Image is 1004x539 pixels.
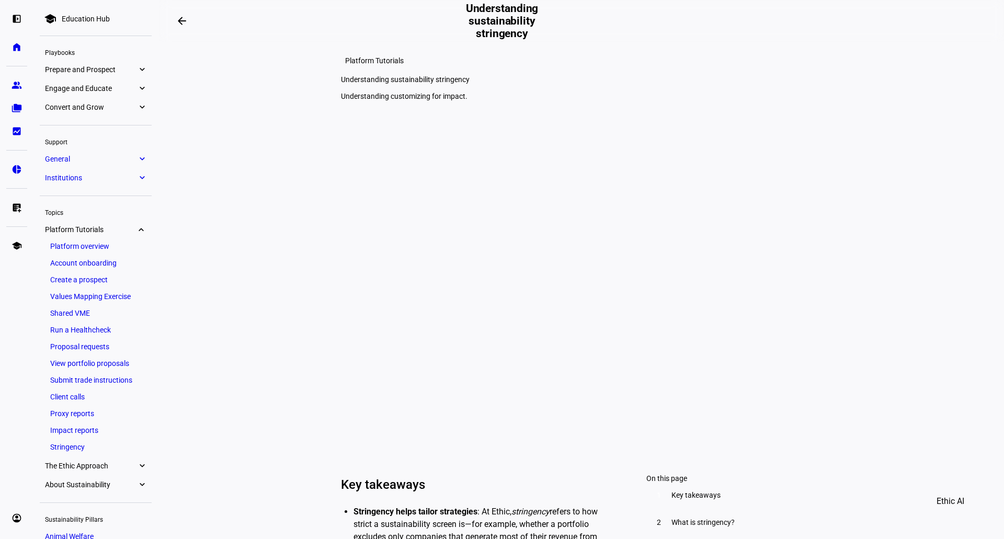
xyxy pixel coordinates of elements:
eth-mat-symbol: expand_more [137,64,146,75]
div: Topics [40,204,152,219]
span: What is stringency? [671,518,735,526]
a: Account onboarding [45,256,146,270]
a: folder_copy [6,98,27,119]
div: Sustainability Pillars [40,511,152,526]
eth-mat-symbol: expand_more [137,83,146,94]
div: Playbooks [40,44,152,59]
eth-mat-symbol: account_circle [12,513,22,523]
a: Impact reports [45,423,146,438]
eth-mat-symbol: expand_more [137,224,146,235]
button: Ethic AI [922,489,979,514]
span: Platform Tutorials [345,56,404,65]
eth-mat-symbol: home [12,42,22,52]
iframe: Wistia, Inc. embed [299,119,864,437]
a: Client calls [45,389,146,404]
a: Generalexpand_more [40,152,152,166]
a: Stringency [45,440,146,454]
em: stringency [511,507,550,517]
span: Convert and Grow [45,103,137,111]
a: Run a Healthcheck [45,323,146,337]
span: Prepare and Prospect [45,65,137,74]
a: home [6,37,27,58]
div: Support [40,134,152,148]
span: Platform Tutorials [45,225,137,234]
a: Values Mapping Exercise [45,289,146,304]
a: Institutionsexpand_more [40,170,152,185]
eth-mat-symbol: list_alt_add [12,202,22,213]
a: Platform overview [45,239,146,254]
span: Institutions [45,174,137,182]
eth-mat-symbol: expand_more [137,154,146,164]
div: 1 [653,489,665,501]
eth-mat-symbol: folder_copy [12,103,22,113]
span: The Ethic Approach [45,462,137,470]
div: On this page [646,474,822,483]
eth-mat-symbol: group [12,80,22,90]
eth-mat-symbol: expand_more [137,173,146,183]
a: pie_chart [6,159,27,180]
strong: Stringency helps tailor strategies [353,507,477,517]
a: Submit trade instructions [45,373,146,387]
div: Understanding sustainability stringency [341,75,822,84]
a: Proxy reports [45,406,146,421]
a: bid_landscape [6,121,27,142]
h3: Key takeaways [341,476,609,493]
span: About Sustainability [45,480,137,489]
span: Engage and Educate [45,84,137,93]
a: group [6,75,27,96]
div: Education Hub [62,15,110,23]
span: General [45,155,137,163]
span: Ethic AI [937,489,964,514]
eth-mat-symbol: pie_chart [12,164,22,175]
div: Understanding customizing for impact. [341,92,822,100]
eth-mat-symbol: expand_more [137,461,146,471]
a: Create a prospect [45,272,146,287]
eth-mat-symbol: expand_more [137,102,146,112]
div: 2 [653,516,665,529]
a: Shared VME [45,306,146,320]
mat-icon: school [44,13,56,25]
eth-mat-symbol: expand_more [137,479,146,490]
span: Key takeaways [671,491,721,499]
eth-mat-symbol: school [12,240,22,251]
eth-mat-symbol: bid_landscape [12,126,22,136]
a: View portfolio proposals [45,356,146,371]
h2: Understanding sustainability stringency [445,2,560,40]
eth-mat-symbol: left_panel_open [12,14,22,24]
a: Proposal requests [45,339,146,354]
mat-icon: arrow_backwards [176,15,188,27]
